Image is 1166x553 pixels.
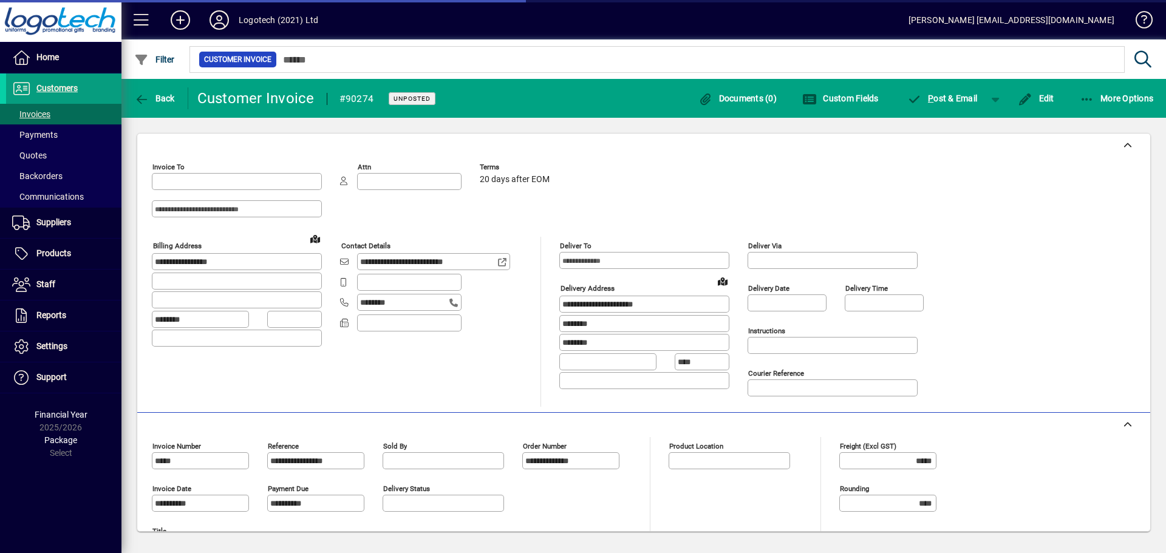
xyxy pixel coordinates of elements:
mat-label: Invoice date [152,484,191,493]
span: Terms [480,163,553,171]
span: Documents (0) [698,93,777,103]
mat-label: Attn [358,163,371,171]
button: Back [131,87,178,109]
span: Products [36,248,71,258]
span: Staff [36,279,55,289]
span: Back [134,93,175,103]
span: Backorders [12,171,63,181]
span: P [928,93,933,103]
a: Communications [6,186,121,207]
a: Suppliers [6,208,121,238]
a: Reports [6,300,121,331]
a: Support [6,362,121,393]
button: Profile [200,9,239,31]
span: Quotes [12,151,47,160]
mat-label: Freight (excl GST) [840,442,896,450]
span: Unposted [394,95,431,103]
span: Customers [36,83,78,93]
mat-label: Invoice number [152,442,201,450]
span: Filter [134,55,175,64]
mat-label: Delivery status [383,484,430,493]
span: Suppliers [36,217,71,227]
span: Home [36,52,59,62]
mat-label: Reference [268,442,299,450]
span: Support [36,372,67,382]
app-page-header-button: Back [121,87,188,109]
button: Edit [1015,87,1057,109]
mat-label: Delivery date [748,284,789,293]
mat-label: Payment due [268,484,309,493]
a: View on map [305,229,325,248]
span: Customer Invoice [204,53,271,66]
mat-label: Deliver via [748,242,782,250]
mat-label: Courier Reference [748,369,804,378]
span: Package [44,435,77,445]
mat-label: Instructions [748,327,785,335]
button: Filter [131,49,178,70]
div: Customer Invoice [197,89,315,108]
span: Custom Fields [802,93,879,103]
mat-label: Title [152,527,166,535]
mat-label: Delivery time [845,284,888,293]
span: Financial Year [35,410,87,419]
a: Payments [6,124,121,145]
mat-label: Invoice To [152,163,185,171]
span: More Options [1080,93,1154,103]
button: Post & Email [901,87,984,109]
span: Payments [12,130,58,140]
a: Home [6,42,121,73]
span: ost & Email [907,93,978,103]
a: View on map [713,271,732,291]
button: Documents (0) [695,87,780,109]
button: Add [161,9,200,31]
mat-label: Rounding [840,484,869,493]
a: Backorders [6,166,121,186]
mat-label: Order number [523,442,567,450]
span: Reports [36,310,66,320]
div: [PERSON_NAME] [EMAIL_ADDRESS][DOMAIN_NAME] [909,10,1114,30]
span: Invoices [12,109,50,119]
a: Invoices [6,104,121,124]
div: #90274 [339,89,374,109]
a: Quotes [6,145,121,166]
button: More Options [1077,87,1157,109]
mat-label: Deliver To [560,242,592,250]
div: Logotech (2021) Ltd [239,10,318,30]
mat-label: Sold by [383,442,407,450]
mat-label: Product location [669,442,723,450]
a: Products [6,239,121,269]
a: Settings [6,331,121,362]
span: 20 days after EOM [480,175,550,185]
button: Custom Fields [799,87,882,109]
span: Settings [36,341,67,351]
a: Knowledge Base [1127,2,1151,42]
a: Staff [6,270,121,300]
span: Edit [1018,93,1054,103]
span: Communications [12,192,84,202]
